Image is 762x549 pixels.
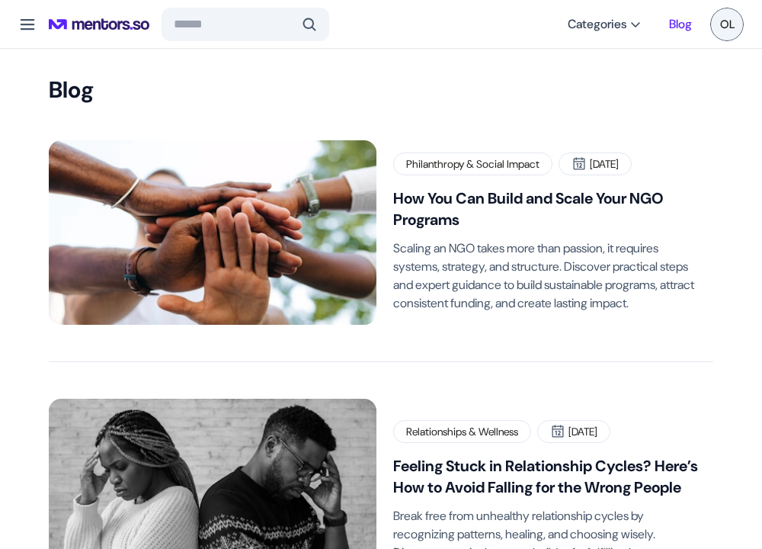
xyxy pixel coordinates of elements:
[393,188,701,230] h2: How You Can Build and Scale Your NGO Programs
[669,11,692,38] a: Blog
[590,156,619,172] p: [DATE]
[710,8,744,41] span: OL
[710,8,744,41] button: OLOL
[406,424,518,439] p: Relationships & Wellness
[559,11,651,38] button: Categories
[49,140,376,325] img: 1756117179-ngo-powercompress.webp
[568,17,626,32] span: Categories
[393,239,701,313] p: Scaling an NGO takes more than passion, it requires systems, strategy, and structure. Discover pr...
[393,455,701,498] h2: Feeling Stuck in Relationship Cycles? Here’s How to Avoid Falling for the Wrong People
[49,76,713,104] h2: Blog
[568,424,597,439] p: [DATE]
[49,140,713,325] a: Philanthropy & Social Impact[DATE]How You Can Build and Scale Your NGO ProgramsScaling an NGO tak...
[406,156,539,172] p: Philanthropy & Social Impact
